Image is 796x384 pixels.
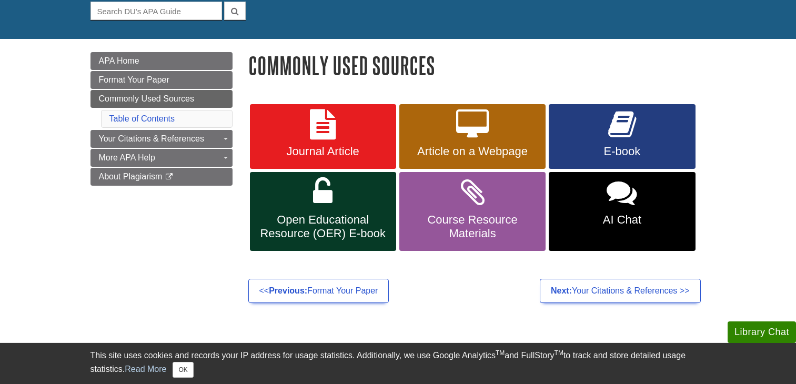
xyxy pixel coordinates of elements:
span: AI Chat [557,213,687,227]
input: Search DU's APA Guide [90,2,222,20]
sup: TM [555,349,563,357]
a: Read More [125,365,166,373]
h1: Commonly Used Sources [248,52,706,79]
span: Journal Article [258,145,388,158]
span: Article on a Webpage [407,145,538,158]
span: About Plagiarism [99,172,163,181]
a: Format Your Paper [90,71,233,89]
a: Article on a Webpage [399,104,546,169]
a: Table of Contents [109,114,175,123]
a: More APA Help [90,149,233,167]
span: Commonly Used Sources [99,94,194,103]
span: E-book [557,145,687,158]
a: Commonly Used Sources [90,90,233,108]
a: Your Citations & References [90,130,233,148]
a: APA Home [90,52,233,70]
div: Guide Page Menu [90,52,233,186]
button: Library Chat [728,321,796,343]
span: APA Home [99,56,139,65]
strong: Previous: [269,286,307,295]
span: Open Educational Resource (OER) E-book [258,213,388,240]
span: More APA Help [99,153,155,162]
a: About Plagiarism [90,168,233,186]
span: Course Resource Materials [407,213,538,240]
strong: Next: [551,286,572,295]
div: This site uses cookies and records your IP address for usage statistics. Additionally, we use Goo... [90,349,706,378]
i: This link opens in a new window [165,174,174,180]
a: Course Resource Materials [399,172,546,251]
a: Journal Article [250,104,396,169]
a: E-book [549,104,695,169]
a: <<Previous:Format Your Paper [248,279,389,303]
a: Open Educational Resource (OER) E-book [250,172,396,251]
span: Your Citations & References [99,134,204,143]
sup: TM [496,349,505,357]
span: Format Your Paper [99,75,169,84]
button: Close [173,362,193,378]
a: AI Chat [549,172,695,251]
a: Next:Your Citations & References >> [540,279,701,303]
